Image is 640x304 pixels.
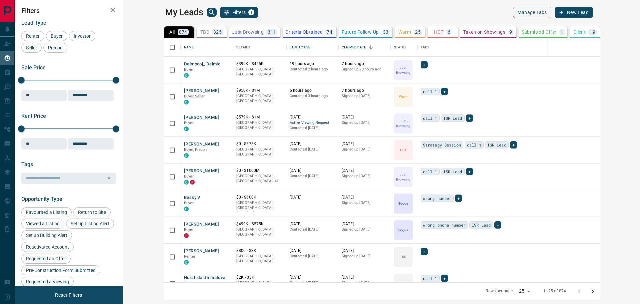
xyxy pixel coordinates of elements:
div: + [421,248,428,255]
button: [PERSON_NAME] [184,168,219,174]
p: TBD [400,281,406,286]
div: 25 [516,286,532,296]
div: Last Active [286,38,339,57]
p: [DATE] [290,221,335,227]
button: [PERSON_NAME] [184,114,219,121]
p: Contacted [DATE] [290,227,335,232]
button: [PERSON_NAME] [184,141,219,147]
div: + [441,88,448,95]
span: Reactivated Account [24,244,71,250]
p: Contacted [DATE] [290,254,335,259]
button: Open [104,174,114,183]
p: 19 hours ago [290,61,335,67]
p: 6 [448,30,450,34]
div: + [466,114,473,122]
div: property.ca [184,233,189,238]
p: Just Browsing [395,118,412,128]
p: [DATE] [290,195,335,200]
span: Sale Price [21,64,46,71]
button: [PERSON_NAME] [184,248,219,254]
h2: Filters [21,7,116,15]
div: + [441,275,448,282]
div: condos.ca [184,100,189,104]
p: $399K - $425K [236,61,283,67]
p: 25 [415,30,421,34]
p: [DATE] [290,248,335,254]
div: Name [184,38,194,57]
p: $0 - $600K [236,195,283,200]
div: Requested an Offer [21,254,71,264]
div: Renter [21,31,44,41]
div: Name [181,38,233,57]
p: $579K - $1M [236,114,283,120]
div: condos.ca [184,207,189,211]
p: $499K - $575K [236,221,283,227]
p: Contacted [DATE] [290,147,335,152]
span: Seller [24,45,39,50]
p: Signed up [DATE] [342,254,387,259]
p: Criteria Obtained [285,30,323,34]
p: [DATE] [342,275,387,280]
span: Precon [46,45,65,50]
p: [GEOGRAPHIC_DATA], [GEOGRAPHIC_DATA] [236,227,283,237]
p: 1 [561,30,563,34]
p: 7 hours ago [342,88,387,93]
span: wrong number [423,195,452,202]
p: [DATE] [290,168,335,174]
p: Bogus [398,201,408,206]
div: Claimed Date [342,38,366,57]
span: Rent Price [21,113,46,119]
div: Last Active [290,38,310,57]
div: Seller [21,43,42,53]
span: Renter [184,281,195,285]
div: Requested a Viewing [21,277,74,287]
div: Status [394,38,407,57]
p: 311 [268,30,276,34]
p: $950K - $1M [236,88,283,93]
div: Pre-Construction Form Submitted [21,265,100,275]
p: Just Browsing [232,30,264,34]
p: Taken on Showings [463,30,505,34]
div: Set up Building Alert [21,230,72,240]
span: Buyer [184,67,194,72]
span: + [443,88,446,95]
p: Submitted Offer [522,30,557,34]
p: Etobicoke, West End, York Crosstown, Toronto [236,174,283,184]
p: Pickering [236,200,283,216]
p: [DATE] [342,114,387,120]
p: Rows per page: [486,288,514,294]
span: + [443,275,446,282]
p: 1–25 of 874 [543,288,566,294]
span: Requested a Viewing [24,279,71,284]
p: All [169,30,175,34]
span: Active Viewing Request [290,120,335,126]
div: Details [236,38,250,57]
div: property.ca [190,180,195,185]
span: + [423,248,425,255]
p: $0 - $673K [236,141,283,147]
p: Signed up [DATE] [342,174,387,179]
p: [DATE] [342,221,387,227]
span: Set up Building Alert [24,233,70,238]
span: call 1 [423,275,437,282]
p: Contacted [DATE] [290,280,335,286]
span: ISR Lead [472,222,491,228]
span: call 1 [467,141,481,148]
p: Bogus [398,228,408,233]
span: + [468,115,471,121]
span: call 1 [423,88,437,95]
span: Buyer [184,228,194,232]
button: Hurshida Ummatova [184,275,225,281]
span: Renter [184,254,195,259]
button: Bessy V [184,195,201,201]
span: ISR Lead [487,141,506,148]
p: Signed up [DATE] [342,93,387,99]
p: HOT [434,30,444,34]
p: Signed up 20 hours ago [342,67,387,72]
button: search button [207,8,217,17]
span: ISR Lead [443,115,462,121]
p: 7 hours ago [342,61,387,67]
p: [DATE] [290,275,335,280]
span: Buyer [184,201,194,205]
div: Reactivated Account [21,242,74,252]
